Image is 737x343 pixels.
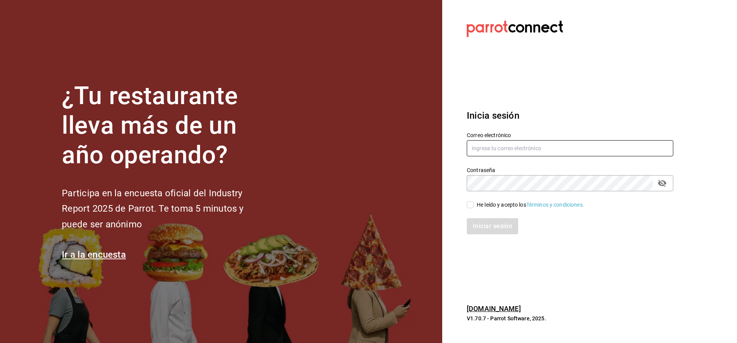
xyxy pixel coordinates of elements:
[62,81,269,170] h1: ¿Tu restaurante lleva más de un año operando?
[526,202,584,208] a: Términos y condiciones.
[656,177,669,190] button: passwordField
[467,167,673,173] label: Contraseña
[467,305,521,313] a: [DOMAIN_NAME]
[467,109,673,123] h3: Inicia sesión
[467,133,673,138] label: Correo electrónico
[477,201,584,209] div: He leído y acepto los
[467,140,673,156] input: Ingresa tu correo electrónico
[62,249,126,260] a: Ir a la encuesta
[62,186,269,232] h2: Participa en la encuesta oficial del Industry Report 2025 de Parrot. Te toma 5 minutos y puede se...
[467,315,673,322] p: V1.70.7 - Parrot Software, 2025.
